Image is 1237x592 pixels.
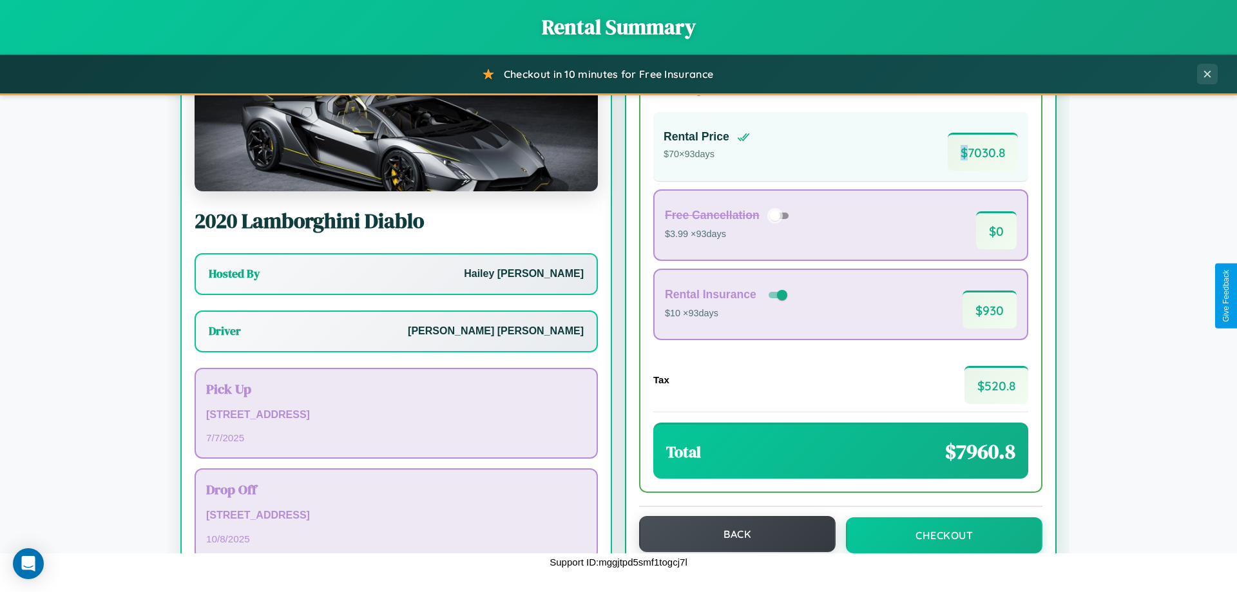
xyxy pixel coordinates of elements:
[206,406,586,425] p: [STREET_ADDRESS]
[945,437,1015,466] span: $ 7960.8
[665,288,756,301] h4: Rental Insurance
[209,266,260,282] h3: Hosted By
[206,506,586,525] p: [STREET_ADDRESS]
[846,517,1042,553] button: Checkout
[948,133,1018,171] span: $ 7030.8
[665,226,793,243] p: $3.99 × 93 days
[195,207,598,235] h2: 2020 Lamborghini Diablo
[963,291,1017,329] span: $ 930
[664,146,750,163] p: $ 70 × 93 days
[206,379,586,398] h3: Pick Up
[666,441,701,463] h3: Total
[209,323,241,339] h3: Driver
[13,548,44,579] div: Open Intercom Messenger
[206,530,586,548] p: 10 / 8 / 2025
[550,553,687,571] p: Support ID: mggjtpd5smf1togcj7l
[665,305,790,322] p: $10 × 93 days
[206,429,586,446] p: 7 / 7 / 2025
[976,211,1017,249] span: $ 0
[964,366,1028,404] span: $ 520.8
[195,62,598,191] img: Lamborghini Diablo
[665,209,760,222] h4: Free Cancellation
[1222,270,1231,322] div: Give Feedback
[653,374,669,385] h4: Tax
[206,480,586,499] h3: Drop Off
[664,130,729,144] h4: Rental Price
[504,68,713,81] span: Checkout in 10 minutes for Free Insurance
[639,516,836,552] button: Back
[408,322,584,341] p: [PERSON_NAME] [PERSON_NAME]
[13,13,1224,41] h1: Rental Summary
[464,265,584,283] p: Hailey [PERSON_NAME]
